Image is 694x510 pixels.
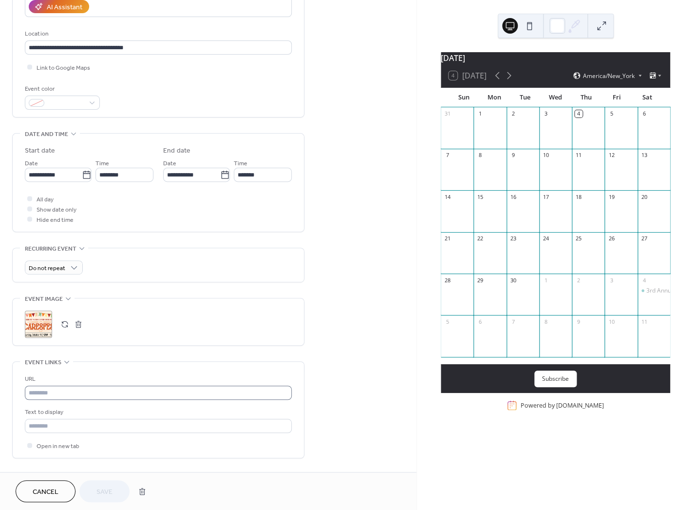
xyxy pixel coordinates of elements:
div: 23 [509,235,517,242]
div: 20 [640,193,648,200]
div: End date [163,146,190,156]
div: Sat [632,88,662,107]
div: 8 [476,152,484,159]
div: ; [25,311,52,338]
div: 11 [640,318,648,325]
span: Time [234,158,247,169]
div: 12 [607,152,615,159]
div: 22 [476,235,484,242]
div: 25 [575,235,582,242]
span: Link to Google Maps [37,63,90,73]
div: 3rd Annual Caresfest [638,287,670,295]
div: 10 [607,318,615,325]
span: Recurring event [25,244,76,254]
div: 3 [542,110,549,118]
span: Cancel [33,487,58,497]
div: 18 [575,193,582,200]
div: 6 [640,110,648,118]
button: Subscribe [534,371,577,387]
div: Location [25,29,290,39]
div: 17 [542,193,549,200]
div: 9 [575,318,582,325]
div: 31 [444,110,451,118]
span: Date [25,158,38,169]
span: Do not repeat [29,263,65,274]
div: 1 [542,276,549,284]
div: Wed [540,88,571,107]
button: Cancel [16,480,75,502]
div: 29 [476,276,484,284]
div: Mon [479,88,510,107]
span: All day [37,195,54,205]
span: Event links [25,357,61,368]
div: 27 [640,235,648,242]
div: 15 [476,193,484,200]
span: America/New_York [583,73,635,78]
div: 19 [607,193,615,200]
span: Categories [25,470,60,480]
span: Time [95,158,109,169]
div: 6 [476,318,484,325]
div: Thu [571,88,601,107]
div: Event color [25,84,98,94]
div: 4 [575,110,582,118]
div: 21 [444,235,451,242]
div: 3 [607,276,615,284]
div: 24 [542,235,549,242]
div: Text to display [25,407,290,417]
div: Tue [509,88,540,107]
div: 16 [509,193,517,200]
span: Open in new tab [37,441,79,451]
div: 4 [640,276,648,284]
div: 28 [444,276,451,284]
div: 1 [476,110,484,118]
span: Date [163,158,176,169]
div: 11 [575,152,582,159]
div: 7 [509,318,517,325]
span: Event image [25,294,63,304]
a: [DOMAIN_NAME] [556,401,604,410]
span: Date and time [25,129,68,139]
div: 7 [444,152,451,159]
div: 30 [509,276,517,284]
div: Start date [25,146,55,156]
div: [DATE] [441,52,670,64]
div: 10 [542,152,549,159]
div: 5 [444,318,451,325]
div: URL [25,374,290,384]
div: 2 [575,276,582,284]
div: 26 [607,235,615,242]
div: AI Assistant [47,2,82,13]
div: Fri [601,88,632,107]
div: 9 [509,152,517,159]
div: Powered by [521,401,604,410]
div: 5 [607,110,615,118]
div: 13 [640,152,648,159]
div: 8 [542,318,549,325]
div: 2 [509,110,517,118]
span: Hide end time [37,215,74,225]
div: 14 [444,193,451,200]
div: Sun [449,88,479,107]
span: Show date only [37,205,76,215]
